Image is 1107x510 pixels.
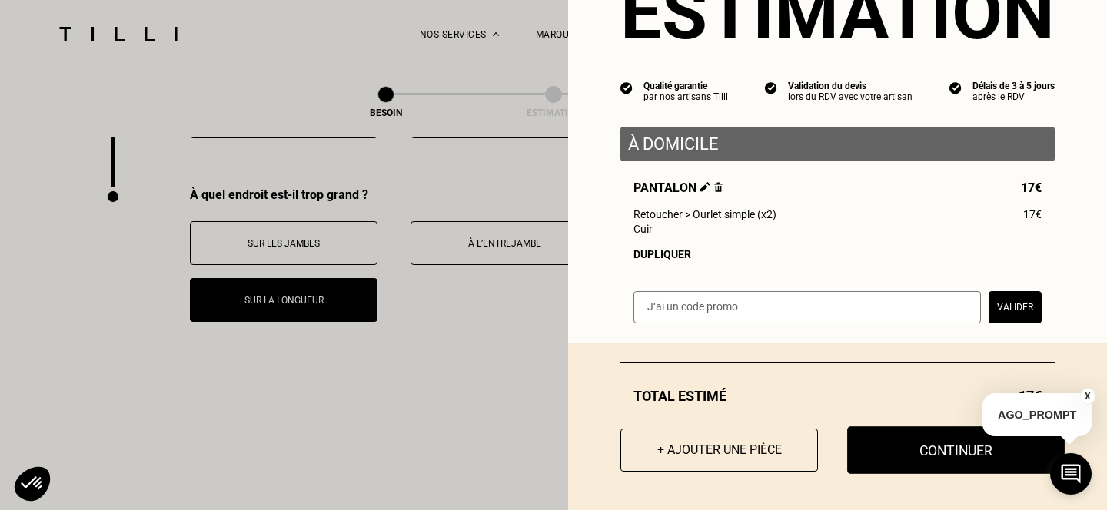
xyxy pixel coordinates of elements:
[714,182,723,192] img: Supprimer
[972,91,1055,102] div: après le RDV
[949,81,962,94] img: icon list info
[620,81,633,94] img: icon list info
[700,182,710,192] img: Éditer
[1023,208,1042,220] span: 17€
[628,134,1047,154] p: À domicile
[847,426,1065,474] button: Continuer
[1021,180,1042,195] span: 17€
[633,223,653,235] span: Cuir
[620,388,1055,404] div: Total estimé
[765,81,777,94] img: icon list info
[1080,388,1095,405] button: X
[633,248,1042,260] div: Dupliquer
[643,91,728,102] div: par nos artisans Tilli
[972,81,1055,91] div: Délais de 3 à 5 jours
[633,180,723,195] span: Pantalon
[643,81,728,91] div: Qualité garantie
[788,81,913,91] div: Validation du devis
[633,291,981,323] input: J‘ai un code promo
[982,393,1092,436] p: AGO_PROMPT
[620,429,818,472] button: + Ajouter une pièce
[633,208,776,220] span: Retoucher > Ourlet simple (x2)
[989,291,1042,323] button: Valider
[788,91,913,102] div: lors du RDV avec votre artisan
